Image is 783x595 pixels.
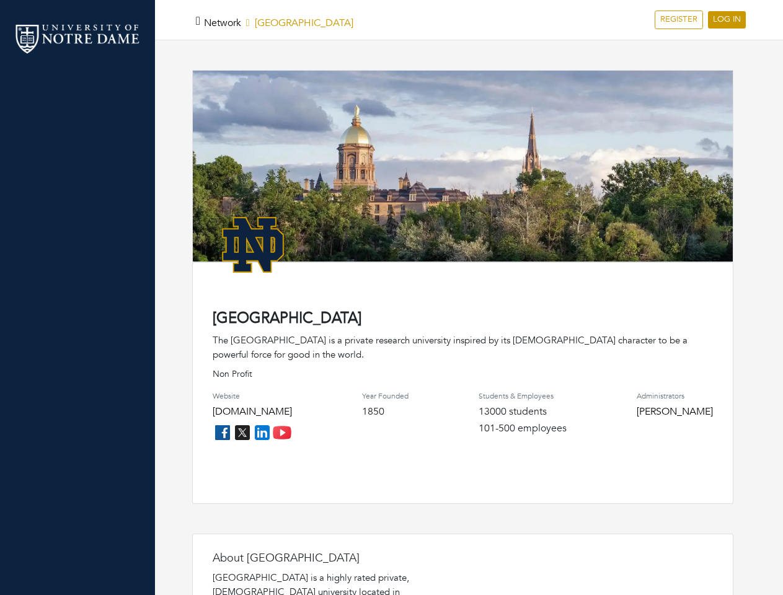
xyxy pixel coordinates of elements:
[362,406,409,418] h4: 1850
[479,406,567,418] h4: 13000 students
[637,392,713,400] h4: Administrators
[213,333,713,361] div: The [GEOGRAPHIC_DATA] is a private research university inspired by its [DEMOGRAPHIC_DATA] charact...
[204,17,353,29] h5: [GEOGRAPHIC_DATA]
[272,423,292,443] img: youtube_icon-fc3c61c8c22f3cdcae68f2f17984f5f016928f0ca0694dd5da90beefb88aa45e.png
[213,405,292,418] a: [DOMAIN_NAME]
[12,22,143,56] img: nd_logo.png
[213,392,292,400] h4: Website
[637,405,713,418] a: [PERSON_NAME]
[232,423,252,443] img: twitter_icon-7d0bafdc4ccc1285aa2013833b377ca91d92330db209b8298ca96278571368c9.png
[213,552,461,565] h4: About [GEOGRAPHIC_DATA]
[479,392,567,400] h4: Students & Employees
[204,16,241,30] a: Network
[213,423,232,443] img: facebook_icon-256f8dfc8812ddc1b8eade64b8eafd8a868ed32f90a8d2bb44f507e1979dbc24.png
[655,11,703,29] a: REGISTER
[213,205,293,285] img: NotreDame_Logo.png
[252,423,272,443] img: linkedin_icon-84db3ca265f4ac0988026744a78baded5d6ee8239146f80404fb69c9eee6e8e7.png
[362,392,409,400] h4: Year Founded
[708,11,746,29] a: LOG IN
[193,71,733,277] img: rare_disease_hero-1920%20copy.png
[213,310,713,328] h4: [GEOGRAPHIC_DATA]
[479,423,567,434] h4: 101-500 employees
[213,368,713,381] p: Non Profit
